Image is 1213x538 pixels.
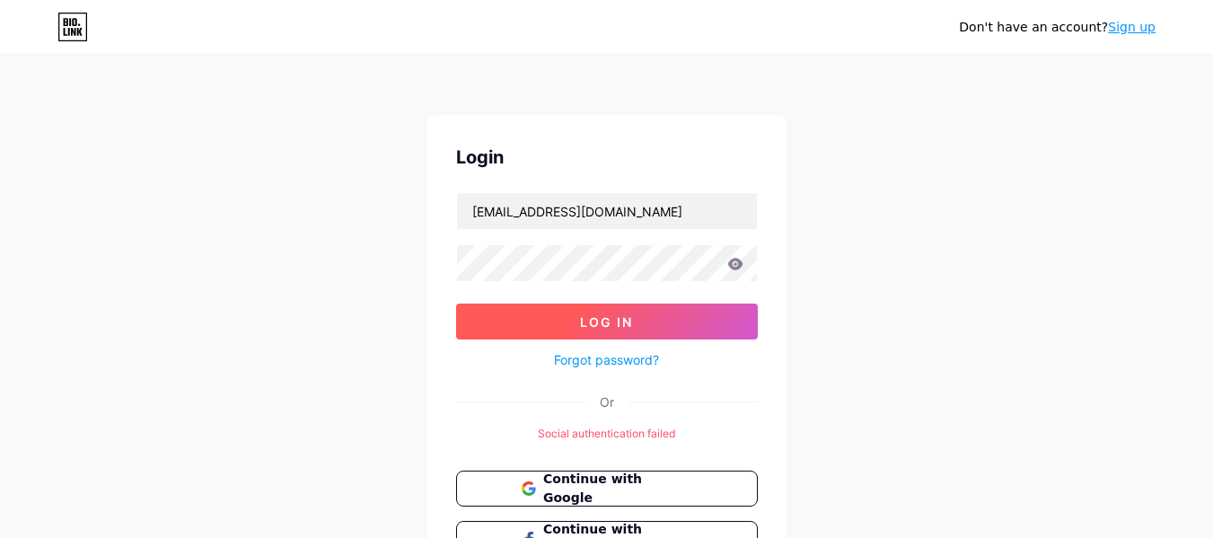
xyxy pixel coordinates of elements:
[580,314,633,330] span: Log In
[456,304,758,340] button: Log In
[554,350,659,369] a: Forgot password?
[543,470,691,507] span: Continue with Google
[1108,20,1156,34] a: Sign up
[457,193,757,229] input: Username
[600,392,614,411] div: Or
[456,426,758,442] div: Social authentication failed
[456,144,758,171] div: Login
[456,471,758,507] button: Continue with Google
[959,18,1156,37] div: Don't have an account?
